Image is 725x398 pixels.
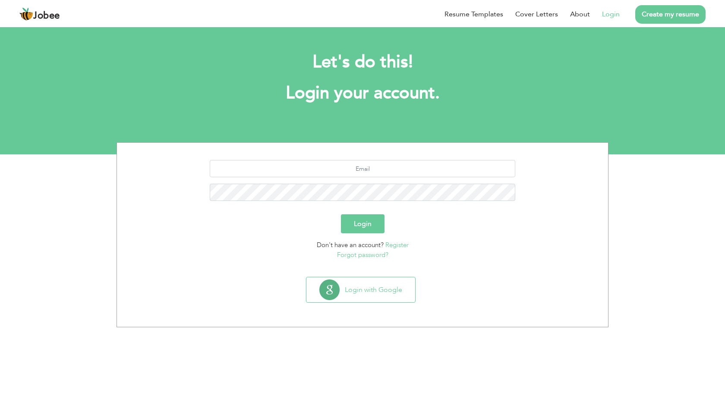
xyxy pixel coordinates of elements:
[515,9,558,19] a: Cover Letters
[19,7,60,21] a: Jobee
[635,5,706,24] a: Create my resume
[129,51,596,73] h2: Let's do this!
[341,214,385,233] button: Login
[602,9,620,19] a: Login
[444,9,503,19] a: Resume Templates
[385,241,409,249] a: Register
[129,82,596,104] h1: Login your account.
[317,241,384,249] span: Don't have an account?
[19,7,33,21] img: jobee.io
[337,251,388,259] a: Forgot password?
[33,11,60,21] span: Jobee
[570,9,590,19] a: About
[306,277,415,302] button: Login with Google
[210,160,516,177] input: Email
